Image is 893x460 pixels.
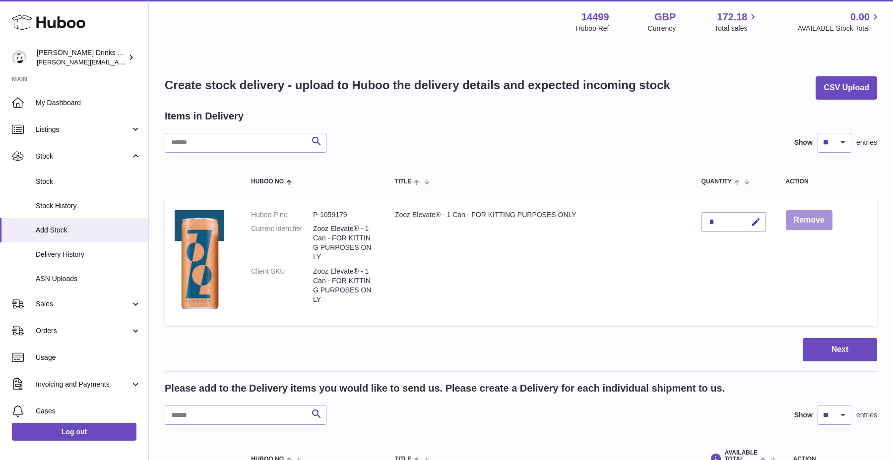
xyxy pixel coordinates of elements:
[36,406,141,416] span: Cases
[175,210,224,314] img: Zooz Elevate® - 1 Can - FOR KITTING PURPOSES ONLY
[165,77,670,93] h1: Create stock delivery - upload to Huboo the delivery details and expected incoming stock
[251,224,313,262] dt: Current identifier
[36,98,141,108] span: My Dashboard
[12,423,136,441] a: Log out
[251,210,313,220] dt: Huboo P no
[794,138,813,147] label: Show
[576,24,609,33] div: Huboo Ref
[797,24,881,33] span: AVAILABLE Stock Total
[36,274,141,284] span: ASN Uploads
[36,250,141,259] span: Delivery History
[395,178,411,185] span: Title
[251,178,284,185] span: Huboo no
[702,178,732,185] span: Quantity
[385,200,692,326] td: Zooz Elevate® - 1 Can - FOR KITTING PURPOSES ONLY
[856,410,877,420] span: entries
[313,224,375,262] dd: Zooz Elevate® - 1 Can - FOR KITTING PURPOSES ONLY
[714,10,759,33] a: 172.18 Total sales
[36,152,130,161] span: Stock
[36,177,141,186] span: Stock
[816,76,877,100] button: CSV Upload
[856,138,877,147] span: entries
[850,10,870,24] span: 0.00
[797,10,881,33] a: 0.00 AVAILABLE Stock Total
[714,24,759,33] span: Total sales
[36,201,141,211] span: Stock History
[165,110,244,123] h2: Items in Delivery
[654,10,676,24] strong: GBP
[12,50,27,65] img: daniel@zoosdrinks.com
[581,10,609,24] strong: 14499
[36,326,130,336] span: Orders
[37,58,199,66] span: [PERSON_NAME][EMAIL_ADDRESS][DOMAIN_NAME]
[648,24,676,33] div: Currency
[36,299,130,309] span: Sales
[36,125,130,134] span: Listings
[717,10,747,24] span: 172.18
[794,410,813,420] label: Show
[313,267,375,304] dd: Zooz Elevate® - 1 Can - FOR KITTING PURPOSES ONLY
[36,353,141,362] span: Usage
[786,178,867,185] div: Action
[251,267,313,304] dt: Client SKU
[786,210,832,230] button: Remove
[803,338,877,361] button: Next
[313,210,375,220] dd: P-1059179
[36,226,141,235] span: Add Stock
[37,48,126,67] div: [PERSON_NAME] Drinks LTD (t/a Zooz)
[165,382,725,395] h2: Please add to the Delivery items you would like to send us. Please create a Delivery for each ind...
[36,380,130,389] span: Invoicing and Payments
